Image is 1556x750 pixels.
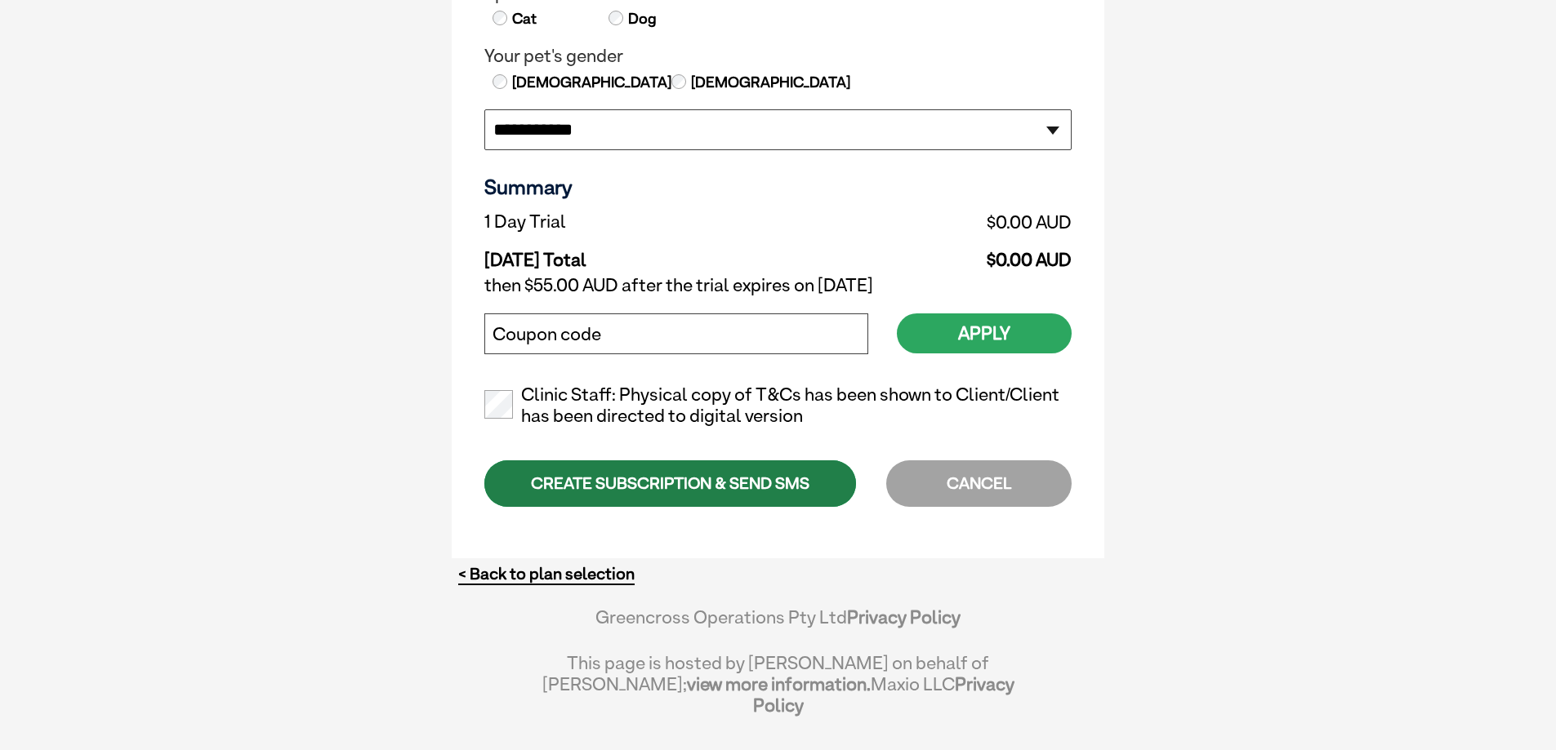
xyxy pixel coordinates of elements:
div: This page is hosted by [PERSON_NAME] on behalf of [PERSON_NAME]; Maxio LLC [542,644,1014,716]
label: Clinic Staff: Physical copy of T&Cs has been shown to Client/Client has been directed to digital ... [484,384,1072,427]
button: Apply [897,313,1072,353]
input: Clinic Staff: Physical copy of T&Cs has been shown to Client/Client has been directed to digital ... [484,390,513,419]
a: Privacy Policy [753,673,1014,716]
a: < Back to plan selection [458,564,635,584]
a: Privacy Policy [847,606,961,628]
h3: Summary [484,175,1072,199]
div: Greencross Operations Pty Ltd [542,606,1014,644]
label: Coupon code [493,324,601,345]
td: [DATE] Total [484,237,804,271]
td: $0.00 AUD [804,207,1072,237]
td: 1 Day Trial [484,207,804,237]
a: view more information. [687,673,871,695]
legend: Your pet's gender [484,46,1072,67]
div: CREATE SUBSCRIPTION & SEND SMS [484,460,856,507]
td: $0.00 AUD [804,237,1072,271]
td: then $55.00 AUD after the trial expires on [DATE] [484,271,1072,300]
div: CANCEL [886,460,1072,507]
